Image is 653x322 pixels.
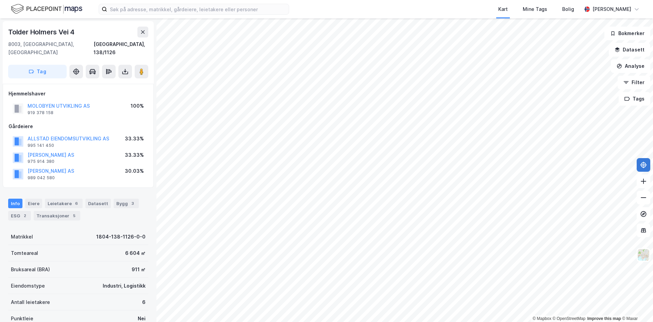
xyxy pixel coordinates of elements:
div: Datasett [85,199,111,208]
div: 1804-138-1126-0-0 [96,233,146,241]
div: Antall leietakere [11,298,50,306]
iframe: Chat Widget [619,289,653,322]
a: Mapbox [533,316,551,321]
div: Gårdeiere [9,122,148,131]
div: Mine Tags [523,5,547,13]
button: Analyse [611,59,650,73]
div: Bolig [562,5,574,13]
div: 975 914 380 [28,159,54,164]
div: Eiendomstype [11,282,45,290]
div: ESG [8,211,31,220]
div: 989 042 580 [28,175,55,181]
img: logo.f888ab2527a4732fd821a326f86c7f29.svg [11,3,82,15]
div: 3 [129,200,136,207]
div: [PERSON_NAME] [592,5,631,13]
input: Søk på adresse, matrikkel, gårdeiere, leietakere eller personer [107,4,289,14]
div: 33.33% [125,135,144,143]
div: Bygg [114,199,139,208]
button: Tag [8,65,67,78]
div: 911 ㎡ [132,265,146,274]
div: Info [8,199,22,208]
div: [GEOGRAPHIC_DATA], 138/1126 [94,40,148,57]
div: 6 604 ㎡ [125,249,146,257]
div: Hjemmelshaver [9,90,148,98]
div: 2 [21,212,28,219]
div: 995 141 450 [28,143,54,148]
div: Tomteareal [11,249,38,257]
div: Transaksjoner [34,211,80,220]
button: Datasett [609,43,650,57]
div: Kart [498,5,508,13]
div: 100% [131,102,144,110]
div: 33.33% [125,151,144,159]
a: OpenStreetMap [553,316,586,321]
div: 8003, [GEOGRAPHIC_DATA], [GEOGRAPHIC_DATA] [8,40,94,57]
button: Tags [619,92,650,106]
img: Z [637,248,650,261]
div: 6 [142,298,146,306]
button: Bokmerker [604,27,650,40]
div: Kontrollprogram for chat [619,289,653,322]
div: Industri, Logistikk [103,282,146,290]
div: 6 [73,200,80,207]
div: Bruksareal (BRA) [11,265,50,274]
div: Matrikkel [11,233,33,241]
div: Tolder Holmers Vei 4 [8,27,76,37]
div: Leietakere [45,199,83,208]
a: Improve this map [587,316,621,321]
button: Filter [618,76,650,89]
div: Eiere [25,199,42,208]
div: 30.03% [125,167,144,175]
div: 919 378 158 [28,110,53,116]
div: 5 [71,212,78,219]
